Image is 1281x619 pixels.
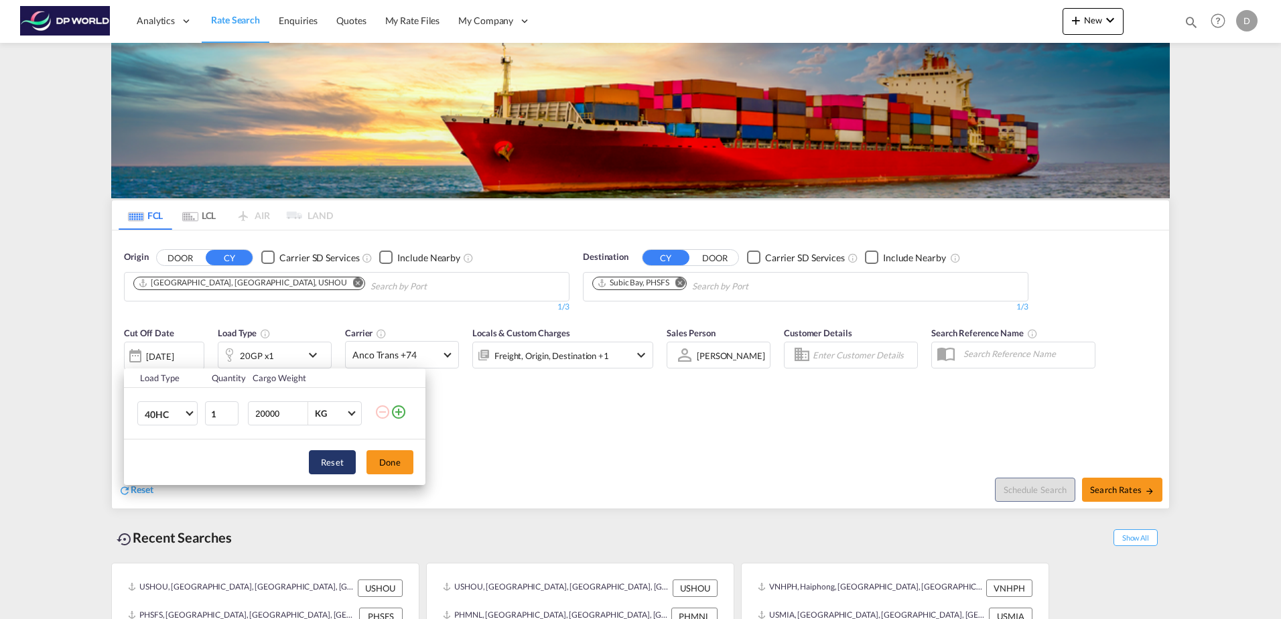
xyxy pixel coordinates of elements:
span: 40HC [145,408,184,421]
md-icon: icon-minus-circle-outline [375,404,391,420]
md-select: Choose: 40HC [137,401,198,425]
div: Cargo Weight [253,372,366,384]
div: KG [315,408,327,419]
th: Quantity [204,368,245,388]
input: Qty [205,401,239,425]
button: Reset [309,450,356,474]
button: Done [366,450,413,474]
md-icon: icon-plus-circle-outline [391,404,407,420]
th: Load Type [124,368,204,388]
input: Enter Weight [254,402,308,425]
